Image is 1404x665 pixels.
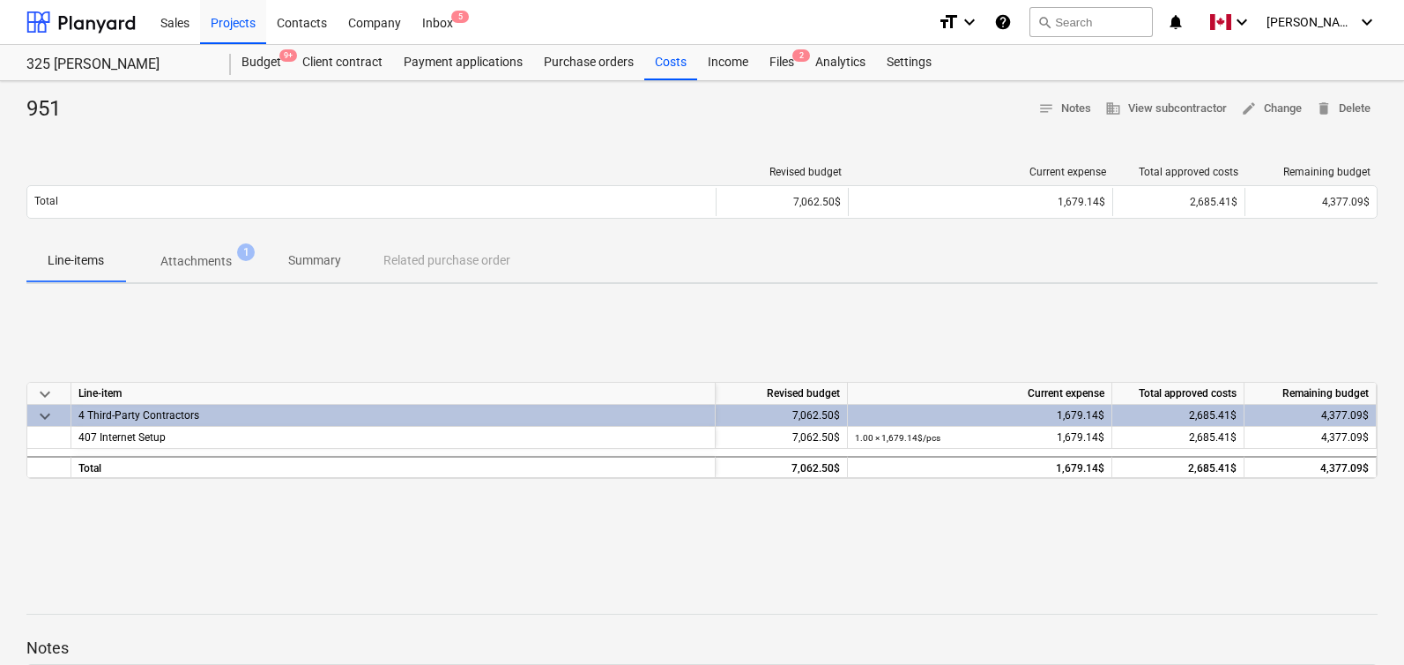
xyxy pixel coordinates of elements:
div: 4,377.09$ [1244,405,1377,427]
a: Costs [644,45,697,80]
p: Attachments [160,252,232,271]
span: edit [1241,101,1257,116]
div: Current expense [848,383,1112,405]
div: 2,685.41$ [1112,405,1244,427]
div: 1,679.14$ [855,405,1104,427]
button: Change [1234,95,1309,123]
span: 4,377.09$ [1321,431,1369,444]
span: 4,377.09$ [1322,196,1370,208]
div: Revised budget [716,383,848,405]
span: 1 [237,243,255,261]
span: search [1037,15,1051,29]
span: notes [1038,101,1054,116]
div: 7,062.50$ [716,456,848,478]
i: keyboard_arrow_down [1231,11,1252,33]
div: 7,062.50$ [716,405,848,427]
div: 1,679.14$ [856,196,1105,208]
span: 5 [451,11,469,23]
span: 2 [792,49,810,62]
a: Analytics [805,45,876,80]
span: View subcontractor [1105,99,1227,119]
div: 4,377.09$ [1244,456,1377,478]
i: format_size [938,11,959,33]
i: keyboard_arrow_down [1356,11,1378,33]
span: Notes [1038,99,1091,119]
span: delete [1316,101,1332,116]
button: Delete [1309,95,1378,123]
span: 9+ [279,49,297,62]
div: 325 [PERSON_NAME] [26,56,210,74]
button: View subcontractor [1098,95,1234,123]
div: Budget [231,45,292,80]
p: Line-items [48,251,104,270]
div: Current expense [856,166,1106,178]
div: Revised budget [724,166,842,178]
span: Delete [1316,99,1371,119]
div: Total [71,456,716,478]
div: 1,679.14$ [855,458,1104,480]
span: 407 Internet Setup [78,431,166,444]
span: keyboard_arrow_down [34,384,56,405]
div: 4 Third-Party Contractors [78,405,708,426]
div: 951 [26,95,75,123]
i: Knowledge base [994,11,1012,33]
iframe: Chat Widget [1316,580,1404,665]
p: Total [34,194,58,209]
div: Remaining budget [1244,383,1377,405]
a: Client contract [292,45,393,80]
span: [PERSON_NAME] [1267,15,1355,29]
a: Purchase orders [533,45,644,80]
div: 1,679.14$ [855,427,1104,449]
div: Remaining budget [1252,166,1371,178]
span: keyboard_arrow_down [34,406,56,427]
div: Total approved costs [1120,166,1238,178]
i: notifications [1167,11,1185,33]
div: Line-item [71,383,716,405]
div: 2,685.41$ [1112,188,1244,216]
a: Settings [876,45,942,80]
a: Budget9+ [231,45,292,80]
button: Notes [1031,95,1098,123]
p: Summary [288,251,341,270]
div: Files [759,45,805,80]
span: 2,685.41$ [1189,431,1237,444]
span: business [1105,101,1121,116]
div: 7,062.50$ [716,188,848,216]
div: Total approved costs [1112,383,1244,405]
i: keyboard_arrow_down [959,11,980,33]
a: Income [697,45,759,80]
button: Search [1029,7,1153,37]
div: 2,685.41$ [1112,456,1244,478]
div: 7,062.50$ [716,427,848,449]
small: 1.00 × 1,679.14$ / pcs [855,433,940,443]
p: Notes [26,638,1378,659]
a: Files2 [759,45,805,80]
a: Payment applications [393,45,533,80]
span: Change [1241,99,1302,119]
